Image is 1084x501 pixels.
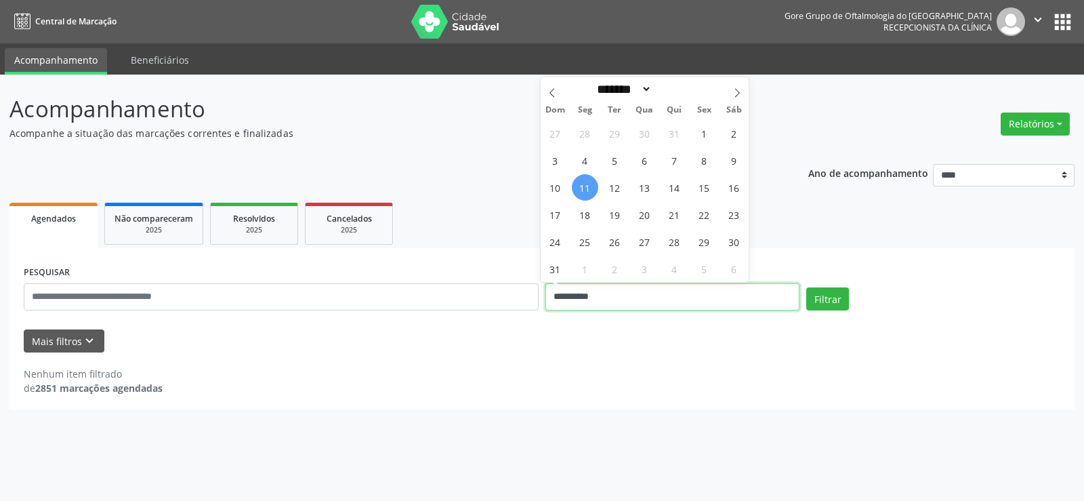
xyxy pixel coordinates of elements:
label: PESQUISAR [24,262,70,283]
span: Resolvidos [233,213,275,224]
div: Nenhum item filtrado [24,367,163,381]
button: Mais filtroskeyboard_arrow_down [24,329,104,353]
span: Agosto 12, 2025 [602,174,628,201]
span: Qui [659,106,689,115]
span: Agosto 1, 2025 [691,120,717,146]
span: Setembro 2, 2025 [602,256,628,282]
span: Agosto 3, 2025 [542,147,568,174]
span: Não compareceram [114,213,193,224]
a: Beneficiários [121,48,199,72]
span: Julho 27, 2025 [542,120,568,146]
span: Setembro 4, 2025 [661,256,688,282]
span: Agosto 31, 2025 [542,256,568,282]
span: Agosto 4, 2025 [572,147,598,174]
button:  [1025,7,1051,36]
span: Agosto 20, 2025 [631,201,658,228]
span: Agosto 14, 2025 [661,174,688,201]
span: Recepcionista da clínica [883,22,992,33]
span: Agosto 17, 2025 [542,201,568,228]
span: Julho 28, 2025 [572,120,598,146]
span: Agosto 27, 2025 [631,228,658,255]
p: Acompanhamento [9,92,755,126]
span: Agosto 7, 2025 [661,147,688,174]
span: Setembro 5, 2025 [691,256,717,282]
span: Agosto 13, 2025 [631,174,658,201]
a: Central de Marcação [9,10,117,33]
span: Setembro 1, 2025 [572,256,598,282]
span: Agosto 22, 2025 [691,201,717,228]
p: Acompanhe a situação das marcações correntes e finalizadas [9,126,755,140]
a: Acompanhamento [5,48,107,75]
span: Agosto 9, 2025 [721,147,747,174]
span: Julho 31, 2025 [661,120,688,146]
span: Qua [629,106,659,115]
select: Month [593,82,652,96]
i: keyboard_arrow_down [82,334,97,348]
div: 2025 [114,225,193,235]
div: 2025 [315,225,383,235]
span: Agosto 11, 2025 [572,174,598,201]
span: Dom [541,106,570,115]
input: Year [652,82,696,96]
div: de [24,381,163,395]
button: apps [1051,10,1075,34]
span: Julho 29, 2025 [602,120,628,146]
button: Filtrar [806,287,849,310]
p: Ano de acompanhamento [808,164,928,181]
span: Agosto 18, 2025 [572,201,598,228]
span: Agosto 5, 2025 [602,147,628,174]
span: Agosto 6, 2025 [631,147,658,174]
span: Agosto 19, 2025 [602,201,628,228]
span: Setembro 3, 2025 [631,256,658,282]
span: Julho 30, 2025 [631,120,658,146]
span: Agosto 28, 2025 [661,228,688,255]
span: Agosto 16, 2025 [721,174,747,201]
span: Seg [570,106,600,115]
span: Agosto 30, 2025 [721,228,747,255]
span: Agosto 26, 2025 [602,228,628,255]
div: 2025 [220,225,288,235]
span: Central de Marcação [35,16,117,27]
img: img [997,7,1025,36]
div: Gore Grupo de Oftalmologia do [GEOGRAPHIC_DATA] [785,10,992,22]
span: Agosto 25, 2025 [572,228,598,255]
span: Agosto 24, 2025 [542,228,568,255]
strong: 2851 marcações agendadas [35,382,163,395]
span: Setembro 6, 2025 [721,256,747,282]
span: Ter [600,106,629,115]
span: Sex [689,106,719,115]
button: Relatórios [1001,113,1070,136]
span: Agosto 8, 2025 [691,147,717,174]
span: Agosto 2, 2025 [721,120,747,146]
span: Agosto 10, 2025 [542,174,568,201]
i:  [1030,12,1045,27]
span: Sáb [719,106,749,115]
span: Agosto 15, 2025 [691,174,717,201]
span: Agosto 29, 2025 [691,228,717,255]
span: Agendados [31,213,76,224]
span: Agosto 23, 2025 [721,201,747,228]
span: Agosto 21, 2025 [661,201,688,228]
span: Cancelados [327,213,372,224]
